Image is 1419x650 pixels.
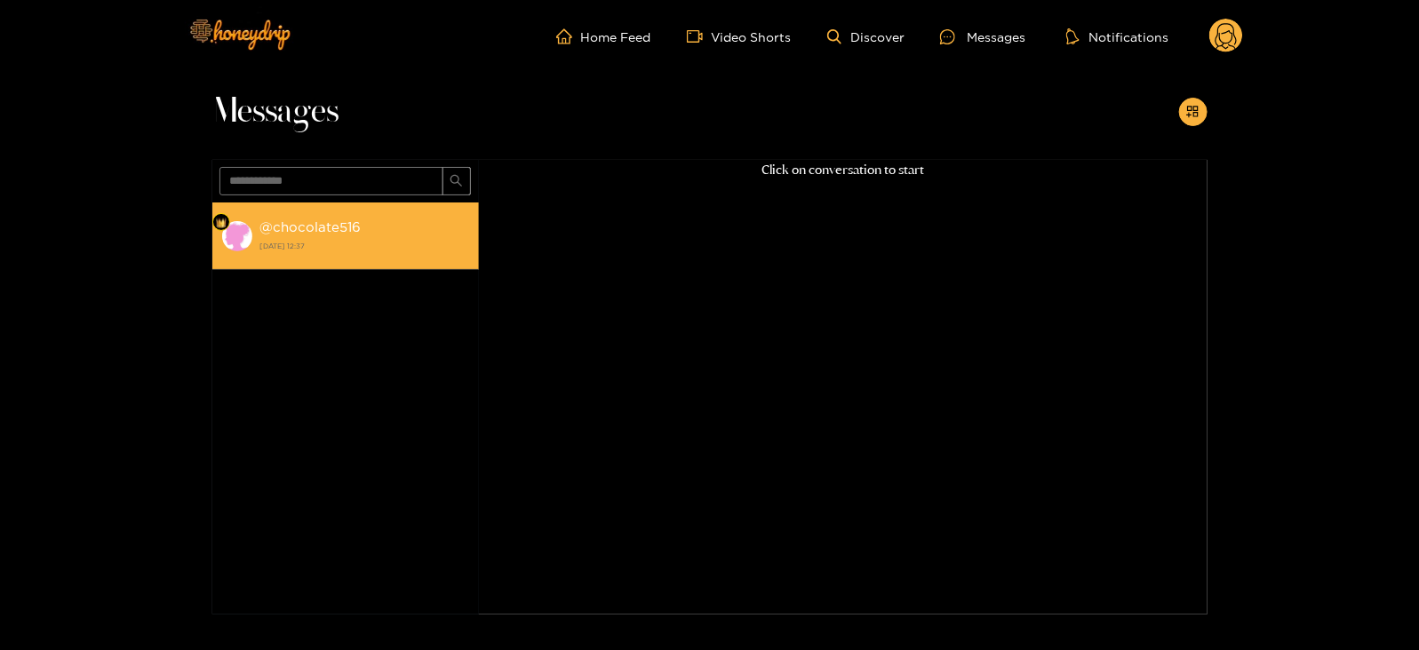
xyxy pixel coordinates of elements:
[442,167,471,195] button: search
[450,174,463,189] span: search
[1186,105,1200,120] span: appstore-add
[216,218,227,228] img: Fan Level
[556,28,581,44] span: home
[687,28,712,44] span: video-camera
[479,160,1208,180] p: Click on conversation to start
[1179,98,1208,126] button: appstore-add
[260,219,362,234] strong: @ chocolate516
[940,27,1025,47] div: Messages
[1061,28,1174,45] button: Notifications
[212,91,339,133] span: Messages
[260,238,470,254] strong: [DATE] 12:37
[827,29,905,44] a: Discover
[556,28,651,44] a: Home Feed
[687,28,792,44] a: Video Shorts
[221,220,253,252] img: conversation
